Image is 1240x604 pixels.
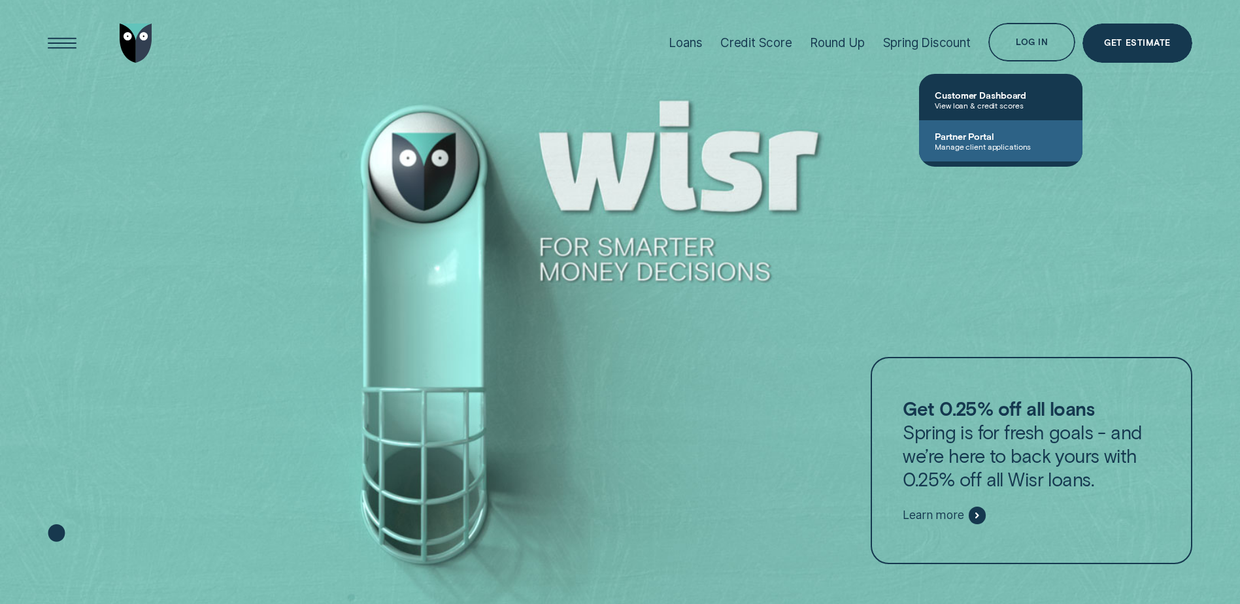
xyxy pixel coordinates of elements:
[120,24,152,63] img: Wisr
[720,35,792,50] div: Credit Score
[669,35,702,50] div: Loans
[903,508,964,522] span: Learn more
[935,90,1067,101] span: Customer Dashboard
[935,101,1067,110] span: View loan & credit scores
[42,24,82,63] button: Open Menu
[935,131,1067,142] span: Partner Portal
[1082,24,1192,63] a: Get Estimate
[871,357,1192,563] a: Get 0.25% off all loansSpring is for fresh goals - and we’re here to back yours with 0.25% off al...
[883,35,971,50] div: Spring Discount
[810,35,865,50] div: Round Up
[988,23,1075,62] button: Log in
[903,397,1094,420] strong: Get 0.25% off all loans
[903,397,1160,491] p: Spring is for fresh goals - and we’re here to back yours with 0.25% off all Wisr loans.
[919,120,1082,161] a: Partner PortalManage client applications
[935,142,1067,151] span: Manage client applications
[919,79,1082,120] a: Customer DashboardView loan & credit scores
